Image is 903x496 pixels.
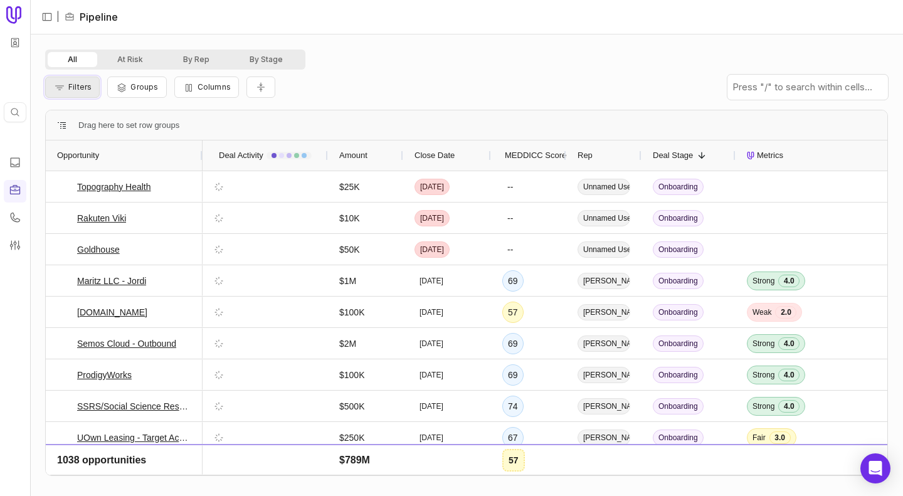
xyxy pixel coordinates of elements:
span: Amount [339,148,367,163]
input: Press "/" to search within cells... [727,75,888,100]
span: Metrics [757,148,783,163]
div: -- [502,208,518,228]
span: 2.0 [775,306,796,319]
div: 74 [502,396,524,417]
a: Topography Health [77,179,151,194]
div: 57 [502,302,524,323]
span: Columns [198,82,231,92]
span: $250K [339,430,364,445]
span: MEDDICC Score [505,148,566,163]
a: Overworld [77,462,117,477]
span: $10K [339,211,360,226]
span: Onboarding [653,273,704,289]
span: $100K [339,305,364,320]
span: Strong [752,401,774,411]
button: By Rep [163,52,230,67]
button: By Stage [230,52,303,67]
span: Onboarding [653,335,704,352]
span: Unnamed User [578,241,630,258]
span: Deal Activity [219,148,263,163]
time: [DATE] [420,339,443,349]
span: | [56,9,60,24]
time: [DATE] [420,433,443,443]
a: SSRS/Social Science Research Solutions [77,399,191,414]
span: [PERSON_NAME] [578,335,630,352]
span: Unnamed User [578,179,630,195]
span: $2M [339,336,356,351]
span: [PERSON_NAME] [578,398,630,414]
span: Deal Stage [653,148,693,163]
span: $100K [339,367,364,383]
span: $500K [339,399,364,414]
span: Strong [752,276,774,286]
div: Open Intercom Messenger [860,453,890,483]
time: [DATE] [420,182,444,192]
span: Onboarding [653,179,704,195]
span: $1M [339,273,356,288]
time: [DATE] [420,276,443,286]
button: Filter Pipeline [45,77,100,98]
span: Fair [752,433,766,443]
button: Workspace [6,33,24,52]
a: Semos Cloud - Outbound [77,336,176,351]
button: Collapse all rows [246,77,275,98]
span: 4.0 [778,337,800,350]
span: 4.0 [778,369,800,381]
span: 4.0 [778,275,800,287]
span: Opportunity [57,148,99,163]
span: 4.0 [778,463,800,475]
span: Unnamed User [578,210,630,226]
div: -- [502,177,518,197]
span: Rep [578,148,593,163]
span: Onboarding [653,304,704,320]
a: ProdigyWorks [77,367,132,383]
div: 67 [502,427,524,448]
time: [DATE] [420,213,444,223]
span: Onboarding [653,241,704,258]
span: Strong [752,464,774,474]
span: Weak [752,307,771,317]
a: UOwn Leasing - Target Account Deal [77,430,191,445]
span: Groups [130,82,158,92]
time: [DATE] [420,401,443,411]
button: Columns [174,77,239,98]
a: Maritz LLC - Jordi [77,273,146,288]
span: Onboarding [653,210,704,226]
span: Onboarding [653,398,704,414]
span: Close Date [415,148,455,163]
span: [PERSON_NAME] [578,273,630,289]
span: Onboarding [653,430,704,446]
div: 69 [502,333,524,354]
div: 69 [502,364,524,386]
div: 63 [502,458,524,480]
span: Strong [752,370,774,380]
div: MEDDICC Score [502,140,555,171]
time: [DATE] [420,245,444,255]
span: Filters [68,82,92,92]
span: Strong [752,339,774,349]
time: [DATE] [420,370,443,380]
a: [DOMAIN_NAME] [77,305,147,320]
span: [PERSON_NAME] [578,367,630,383]
time: [DATE] [420,307,443,317]
div: -- [502,240,518,260]
span: 3.0 [769,431,791,444]
span: $50K [339,242,360,257]
span: Onboarding [653,367,704,383]
a: Rakuten Viki [77,211,126,226]
div: Row Groups [78,118,179,133]
time: [DATE] [420,464,443,474]
button: Group Pipeline [107,77,166,98]
button: Expand sidebar [38,8,56,26]
div: 69 [502,270,524,292]
a: Goldhouse [77,242,120,257]
button: At Risk [97,52,163,67]
span: Onboarding [653,461,704,477]
span: 4.0 [778,400,800,413]
span: Drag here to set row groups [78,118,179,133]
span: $25K [339,179,360,194]
span: [PERSON_NAME] [578,461,630,477]
span: [PERSON_NAME] [578,304,630,320]
li: Pipeline [65,9,118,24]
button: All [48,52,97,67]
